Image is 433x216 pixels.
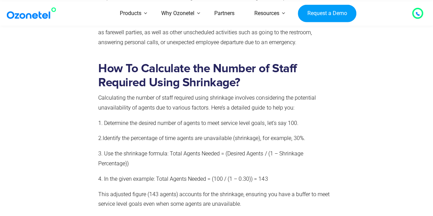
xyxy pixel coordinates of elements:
[98,150,303,167] span: 3. Use the shrinkage formula: Total Agents Needed = (Desired Agents / (1 – Shrinkage Percentage))
[244,1,289,26] a: Resources
[98,176,268,182] span: 4. In the given example: Total Agents Needed = (100 / (1 – 0.30)) = 143
[103,135,305,141] span: Identify the percentage of time agents are unavailable (shrinkage), for example, 30%.
[98,94,316,111] span: Calculating the number of staff required using shrinkage involves considering the potential unava...
[151,1,204,26] a: Why Ozonetel
[98,191,329,207] span: This adjusted figure (143 agents) accounts for the shrinkage, ensuring you have a buffer to meet ...
[98,120,298,126] span: 1. Determine the desired number of agents to meet service level goals, let’s say 100.
[98,19,329,46] span: Other reasons that may affect schedule adherence include participation in business events such as...
[204,1,244,26] a: Partners
[110,1,151,26] a: Products
[98,135,103,141] span: 2.
[98,63,296,89] b: How To Calculate the Number of Staff Required Using Shrinkage?
[298,4,356,22] a: Request a Demo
